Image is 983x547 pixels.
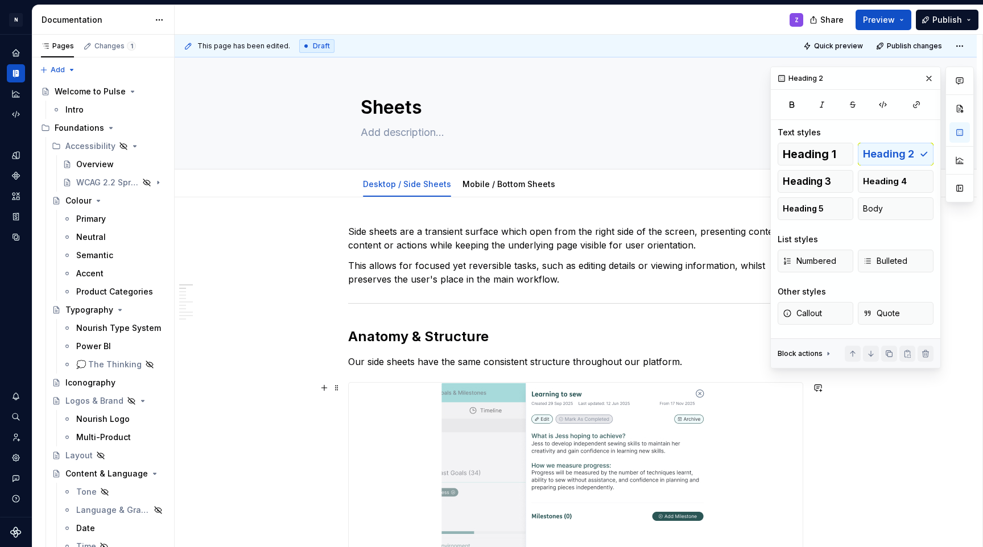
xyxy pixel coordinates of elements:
[932,14,962,26] span: Publish
[55,122,104,134] div: Foundations
[197,42,290,51] span: This page has been edited.
[795,15,799,24] div: Z
[7,208,25,226] a: Storybook stories
[58,246,170,264] a: Semantic
[41,42,74,51] div: Pages
[887,42,942,51] span: Publish changes
[76,504,150,516] div: Language & Grammar
[800,38,868,54] button: Quick preview
[804,10,851,30] button: Share
[348,225,803,252] p: Side sheets are a transient surface which open from the right side of the screen, presenting cont...
[76,231,106,243] div: Neutral
[65,195,92,206] div: Colour
[51,65,65,74] span: Add
[65,304,113,316] div: Typography
[76,286,153,297] div: Product Categories
[313,42,330,51] span: Draft
[7,428,25,446] div: Invite team
[76,322,161,334] div: Nourish Type System
[76,486,97,498] div: Tone
[58,283,170,301] a: Product Categories
[76,432,131,443] div: Multi-Product
[462,179,555,189] a: Mobile / Bottom Sheets
[47,465,170,483] a: Content & Language
[58,173,170,192] a: WCAG 2.2 Sprint 2025
[814,42,863,51] span: Quick preview
[76,250,113,261] div: Semantic
[65,468,148,479] div: Content & Language
[76,341,111,352] div: Power BI
[9,13,23,27] div: N
[76,268,104,279] div: Accent
[47,446,170,465] a: Layout
[76,159,114,170] div: Overview
[348,328,803,346] h2: Anatomy & Structure
[58,428,170,446] a: Multi-Product
[47,101,170,119] a: Intro
[47,192,170,210] a: Colour
[7,64,25,82] div: Documentation
[7,449,25,467] a: Settings
[58,519,170,537] a: Date
[358,94,788,121] textarea: Sheets
[820,14,844,26] span: Share
[58,264,170,283] a: Accent
[36,62,79,78] button: Add
[7,146,25,164] a: Design tokens
[47,301,170,319] a: Typography
[65,377,115,388] div: Iconography
[873,38,947,54] button: Publish changes
[42,14,149,26] div: Documentation
[76,213,106,225] div: Primary
[65,140,115,152] div: Accessibility
[7,44,25,62] a: Home
[65,450,93,461] div: Layout
[7,187,25,205] a: Assets
[47,392,170,410] a: Logos & Brand
[58,501,170,519] a: Language & Grammar
[916,10,978,30] button: Publish
[7,228,25,246] a: Data sources
[127,42,136,51] span: 1
[7,469,25,487] div: Contact support
[94,42,136,51] div: Changes
[76,359,142,370] div: 💭 The Thinking
[65,104,84,115] div: Intro
[76,177,139,188] div: WCAG 2.2 Sprint 2025
[10,527,22,538] svg: Supernova Logo
[36,119,170,137] div: Foundations
[348,259,803,286] p: This allows for focused yet reversible tasks, such as editing details or viewing information, whi...
[7,167,25,185] a: Components
[55,86,126,97] div: Welcome to Pulse
[7,408,25,426] button: Search ⌘K
[58,155,170,173] a: Overview
[348,355,803,368] p: Our side sheets have the same consistent structure throughout our platform.
[358,172,456,196] div: Desktop / Side Sheets
[58,228,170,246] a: Neutral
[36,82,170,101] a: Welcome to Pulse
[47,137,170,155] div: Accessibility
[458,172,560,196] div: Mobile / Bottom Sheets
[7,85,25,103] a: Analytics
[7,105,25,123] a: Code automation
[58,355,170,374] a: 💭 The Thinking
[76,413,130,425] div: Nourish Logo
[58,319,170,337] a: Nourish Type System
[58,410,170,428] a: Nourish Logo
[58,337,170,355] a: Power BI
[76,523,95,534] div: Date
[58,210,170,228] a: Primary
[7,387,25,405] button: Notifications
[58,483,170,501] a: Tone
[47,374,170,392] a: Iconography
